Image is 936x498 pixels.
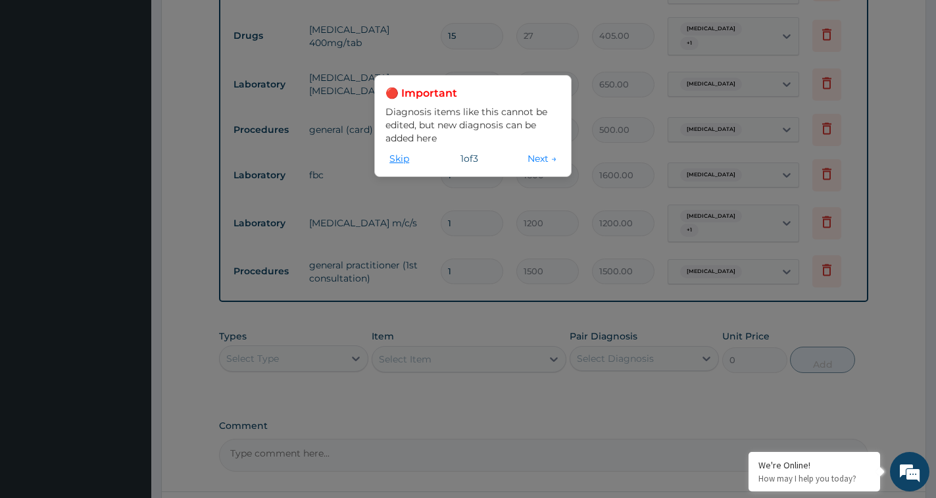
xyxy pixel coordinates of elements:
[76,166,182,299] span: We're online!
[385,151,413,166] button: Skip
[216,7,247,38] div: Minimize live chat window
[24,66,53,99] img: d_794563401_company_1708531726252_794563401
[460,152,478,165] span: 1 of 3
[385,86,560,101] h3: 🔴 Important
[385,105,560,145] p: Diagnosis items like this cannot be edited, but new diagnosis can be added here
[68,74,221,91] div: Chat with us now
[524,151,560,166] button: Next →
[758,459,870,471] div: We're Online!
[7,359,251,405] textarea: Type your message and hit 'Enter'
[758,473,870,484] p: How may I help you today?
